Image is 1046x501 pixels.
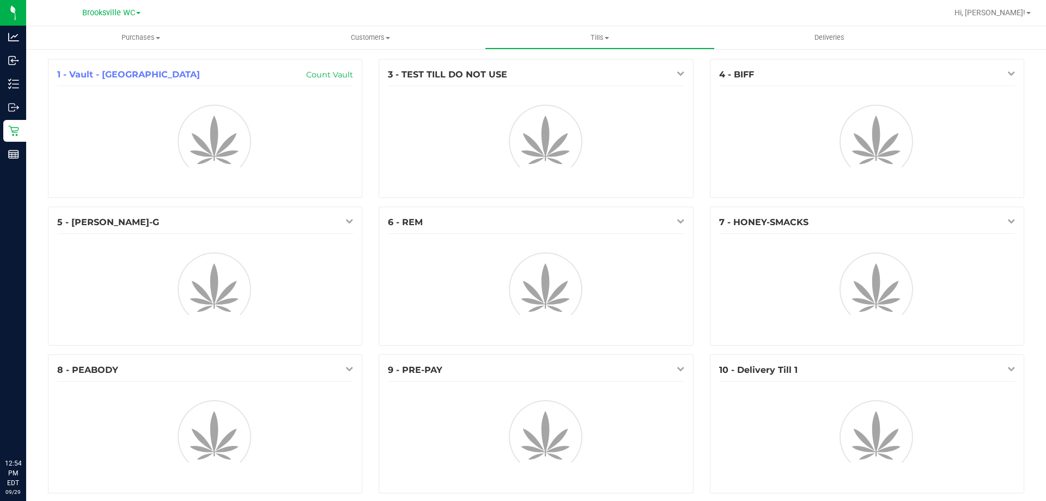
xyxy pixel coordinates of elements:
a: Deliveries [715,26,944,49]
span: 4 - BIFF [719,69,754,80]
inline-svg: Retail [8,125,19,136]
span: 9 - PRE-PAY [388,365,442,375]
span: Purchases [26,33,256,43]
a: Purchases [26,26,256,49]
span: 6 - REM [388,217,423,227]
span: 8 - PEABODY [57,365,118,375]
a: Count Vault [306,70,353,80]
span: 10 - Delivery Till 1 [719,365,798,375]
inline-svg: Analytics [8,32,19,43]
span: 3 - TEST TILL DO NOT USE [388,69,507,80]
a: Tills [485,26,714,49]
span: 7 - HONEY-SMACKS [719,217,808,227]
p: 09/29 [5,488,21,496]
a: Customers [256,26,485,49]
p: 12:54 PM EDT [5,458,21,488]
inline-svg: Inventory [8,79,19,89]
span: Customers [256,33,484,43]
inline-svg: Reports [8,149,19,160]
inline-svg: Inbound [8,55,19,66]
span: Deliveries [800,33,859,43]
span: 5 - [PERSON_NAME]-G [57,217,159,227]
span: Hi, [PERSON_NAME]! [954,8,1025,17]
span: 1 - Vault - [GEOGRAPHIC_DATA] [57,69,200,80]
span: Brooksville WC [82,8,135,17]
span: Tills [485,33,714,43]
inline-svg: Outbound [8,102,19,113]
